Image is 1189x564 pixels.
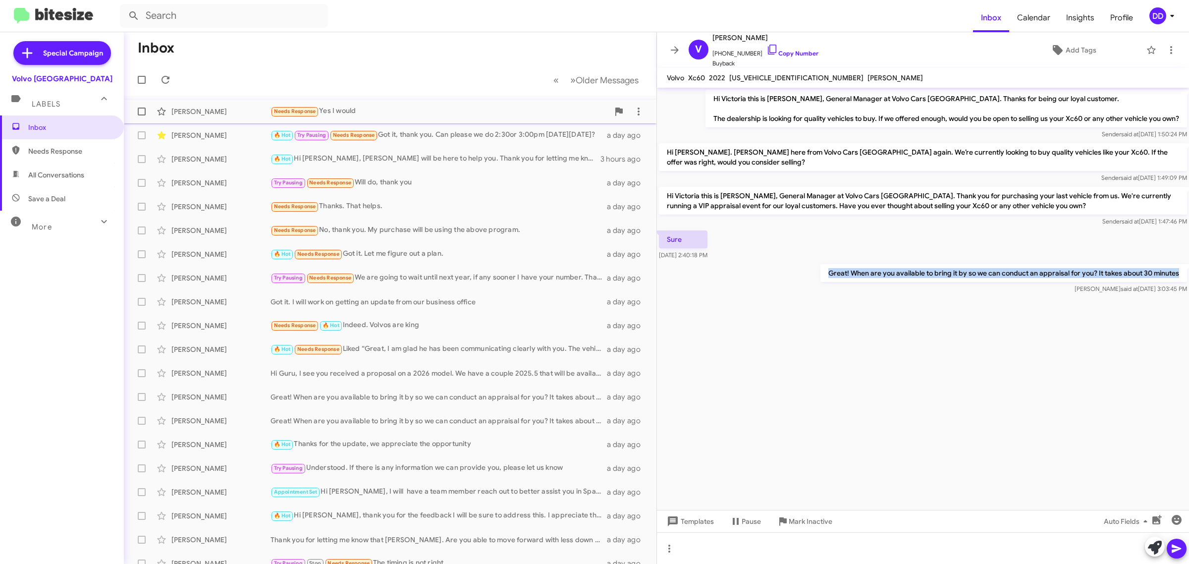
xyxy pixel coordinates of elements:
[867,73,923,82] span: [PERSON_NAME]
[709,73,725,82] span: 2022
[274,132,291,138] span: 🔥 Hot
[564,70,645,90] button: Next
[28,194,65,204] span: Save a Deal
[607,487,649,497] div: a day ago
[1121,285,1138,292] span: said at
[270,486,607,498] div: Hi [PERSON_NAME], I will have a team member reach out to better assist you in Spanish
[274,203,316,210] span: Needs Response
[43,48,103,58] span: Special Campaign
[1009,3,1058,32] a: Calendar
[270,343,607,355] div: Liked “Great, I am glad he has been communicating clearly with you. The vehicle is completing tha...
[270,129,607,141] div: Got it, thank you. Can please we do 2:30or 3:00pm [DATE][DATE]?
[270,320,607,331] div: Indeed. Volvos are king
[270,392,607,402] div: Great! When are you available to bring it by so we can conduct an appraisal for you? It takes abo...
[270,416,607,426] div: Great! When are you available to bring it by so we can conduct an appraisal for you? It takes abo...
[607,273,649,283] div: a day ago
[607,202,649,212] div: a day ago
[171,273,270,283] div: [PERSON_NAME]
[270,439,607,450] div: Thanks for the update, we appreciate the opportunity
[576,75,639,86] span: Older Messages
[323,322,339,329] span: 🔥 Hot
[274,227,316,233] span: Needs Response
[1075,285,1187,292] span: [PERSON_NAME] [DATE] 3:03:45 PM
[32,223,52,231] span: More
[274,512,291,519] span: 🔥 Hot
[600,154,649,164] div: 3 hours ago
[1122,218,1139,225] span: said at
[607,416,649,426] div: a day ago
[659,251,707,259] span: [DATE] 2:40:18 PM
[607,535,649,545] div: a day ago
[553,74,559,86] span: «
[973,3,1009,32] a: Inbox
[659,143,1187,171] p: Hi [PERSON_NAME]. [PERSON_NAME] here from Volvo Cars [GEOGRAPHIC_DATA] again. We’re currently loo...
[705,90,1187,127] p: Hi Victoria this is [PERSON_NAME], General Manager at Volvo Cars [GEOGRAPHIC_DATA]. Thanks for be...
[657,512,722,530] button: Templates
[712,32,818,44] span: [PERSON_NAME]
[1121,174,1138,181] span: said at
[607,321,649,331] div: a day ago
[171,535,270,545] div: [PERSON_NAME]
[769,512,840,530] button: Mark Inactive
[171,154,270,164] div: [PERSON_NAME]
[667,73,684,82] span: Volvo
[171,511,270,521] div: [PERSON_NAME]
[171,297,270,307] div: [PERSON_NAME]
[607,178,649,188] div: a day ago
[297,132,326,138] span: Try Pausing
[270,368,607,378] div: Hi Guru, I see you received a proposal on a 2026 model. We have a couple 2025.5 that will be avai...
[607,344,649,354] div: a day ago
[309,275,351,281] span: Needs Response
[274,251,291,257] span: 🔥 Hot
[1096,512,1159,530] button: Auto Fields
[659,230,707,248] p: Sure
[270,106,609,117] div: Yes I would
[1058,3,1102,32] span: Insights
[171,178,270,188] div: [PERSON_NAME]
[171,416,270,426] div: [PERSON_NAME]
[607,440,649,450] div: a day ago
[1121,130,1138,138] span: said at
[1066,41,1096,59] span: Add Tags
[820,264,1187,282] p: Great! When are you available to bring it by so we can conduct an appraisal for you? It takes abo...
[28,170,84,180] span: All Conversations
[32,100,60,109] span: Labels
[607,463,649,473] div: a day ago
[607,511,649,521] div: a day ago
[570,74,576,86] span: »
[665,512,714,530] span: Templates
[1004,41,1141,59] button: Add Tags
[274,108,316,114] span: Needs Response
[712,58,818,68] span: Buyback
[171,321,270,331] div: [PERSON_NAME]
[171,130,270,140] div: [PERSON_NAME]
[274,179,303,186] span: Try Pausing
[274,346,291,352] span: 🔥 Hot
[171,440,270,450] div: [PERSON_NAME]
[270,153,600,165] div: Hi [PERSON_NAME], [PERSON_NAME] will be here to help you. Thank you for letting me know
[13,41,111,65] a: Special Campaign
[607,226,649,235] div: a day ago
[274,275,303,281] span: Try Pausing
[274,322,316,329] span: Needs Response
[270,272,607,283] div: We are going to wait until next year, if any sooner I have your number. Thanks
[270,248,607,260] div: Got it. Let me figure out a plan.
[607,368,649,378] div: a day ago
[333,132,375,138] span: Needs Response
[607,392,649,402] div: a day ago
[789,512,832,530] span: Mark Inactive
[171,463,270,473] div: [PERSON_NAME]
[274,489,318,495] span: Appointment Set
[607,297,649,307] div: a day ago
[607,130,649,140] div: a day ago
[28,122,112,132] span: Inbox
[766,50,818,57] a: Copy Number
[171,344,270,354] div: [PERSON_NAME]
[28,146,112,156] span: Needs Response
[171,107,270,116] div: [PERSON_NAME]
[1102,3,1141,32] a: Profile
[274,465,303,471] span: Try Pausing
[722,512,769,530] button: Pause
